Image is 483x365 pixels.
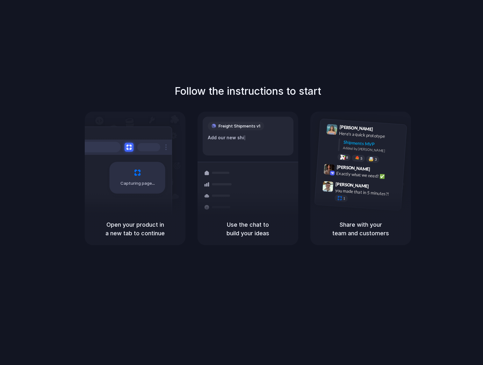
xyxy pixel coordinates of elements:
span: 9:41 AM [375,126,388,134]
div: Exactly what we need! ✅ [336,170,400,181]
span: 1 [343,196,345,200]
span: 3 [375,157,377,161]
span: 5 [360,156,363,160]
span: Capturing page [120,180,156,187]
span: Freight Shipments v1 [219,123,260,129]
h1: Follow the instructions to start [175,84,321,99]
span: [PERSON_NAME] [339,123,373,133]
span: | [244,135,246,140]
div: Shipments MVP [343,139,402,149]
div: Added by [PERSON_NAME] [343,145,401,154]
span: 8 [346,155,348,159]
div: Add our new shi [208,134,288,141]
div: Here's a quick prototype [339,130,403,141]
span: [PERSON_NAME] [335,180,369,189]
span: 9:42 AM [372,166,385,174]
span: 9:47 AM [371,183,384,191]
div: 🤯 [369,157,374,162]
div: you made that in 5 minutes?! [335,187,399,198]
h5: Use the chat to build your ideas [205,220,291,238]
h5: Open your product in a new tab to continue [92,220,178,238]
h5: Share with your team and customers [318,220,403,238]
span: [PERSON_NAME] [336,163,370,172]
